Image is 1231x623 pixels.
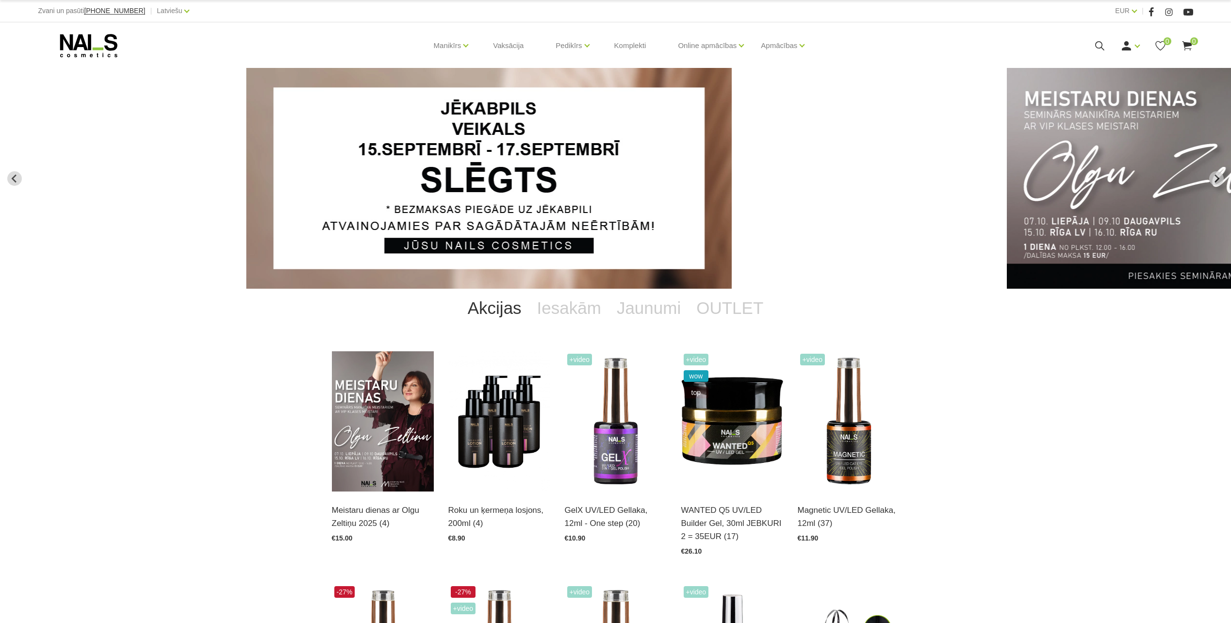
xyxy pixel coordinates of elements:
span: 0 [1190,37,1198,45]
a: Akcijas [460,289,529,328]
img: Trīs vienā - bāze, tonis, tops (trausliem nagiem vēlams papildus lietot bāzi). Ilgnoturīga un int... [565,351,667,492]
a: Online apmācības [678,26,737,65]
a: Komplekti [607,22,654,69]
a: WANTED Q5 UV/LED Builder Gel, 30ml JEBKURI 2 = 35EUR (17) [681,504,783,543]
img: BAROJOŠS roku un ķermeņa LOSJONSBALI COCONUT barojošs roku un ķermeņa losjons paredzēts jebkura t... [448,351,550,492]
span: -27% [334,586,355,598]
span: -27% [451,586,476,598]
span: +Video [451,603,476,614]
span: | [1142,5,1144,17]
span: top [684,387,709,398]
a: 0 [1154,40,1166,52]
a: Roku un ķermeņa losjons, 200ml (4) [448,504,550,530]
li: 1 of 14 [246,68,985,289]
a: Vaksācija [485,22,531,69]
a: Iesakām [529,289,609,328]
div: Zvani un pasūti [38,5,145,17]
a: Magnetic UV/LED Gellaka, 12ml (37) [798,504,900,530]
span: €10.90 [565,534,586,542]
button: Next slide [1209,171,1224,186]
a: Manikīrs [434,26,461,65]
a: EUR [1115,5,1130,16]
span: +Video [567,354,592,365]
span: €26.10 [681,547,702,555]
span: €15.00 [332,534,353,542]
a: Jaunumi [609,289,689,328]
img: ✨ Meistaru dienas ar Olgu Zeltiņu 2025 ✨🍂 RUDENS / Seminārs manikīra meistariem 🍂📍 Liepāja – 7. o... [332,351,434,492]
img: Ilgnoturīga gellaka, kas sastāv no metāla mikrodaļiņām, kuras īpaša magnēta ietekmē var pārvērst ... [798,351,900,492]
a: 0 [1181,40,1193,52]
span: +Video [800,354,825,365]
span: +Video [567,586,592,598]
span: | [150,5,152,17]
span: +Video [684,586,709,598]
a: GelX UV/LED Gellaka, 12ml - One step (20) [565,504,667,530]
span: €8.90 [448,534,465,542]
a: [PHONE_NUMBER] [84,7,145,15]
span: +Video [684,354,709,365]
a: Latviešu [157,5,182,16]
span: wow [684,370,709,382]
button: Go to last slide [7,171,22,186]
span: €11.90 [798,534,819,542]
img: Gels WANTED NAILS cosmetics tehniķu komanda ir radījusi gelu, kas ilgi jau ir katra meistara mekl... [681,351,783,492]
a: OUTLET [689,289,771,328]
a: Meistaru dienas ar Olgu Zeltiņu 2025 (4) [332,504,434,530]
a: Pedikīrs [556,26,582,65]
span: 0 [1164,37,1171,45]
a: Apmācības [761,26,797,65]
